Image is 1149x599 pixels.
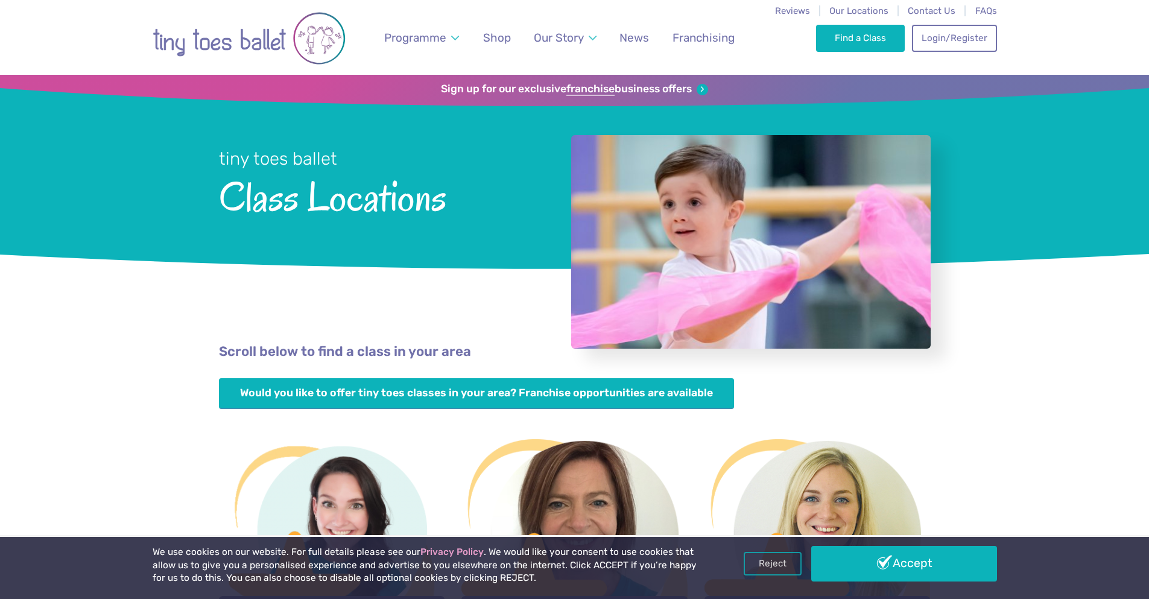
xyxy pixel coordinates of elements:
a: Privacy Policy [420,547,484,557]
a: Reject [744,552,802,575]
small: tiny toes ballet [219,148,337,169]
a: Contact Us [908,5,955,16]
span: Class Locations [219,171,539,220]
a: Login/Register [912,25,996,51]
strong: franchise [566,83,615,96]
a: Find a Class [816,25,905,51]
span: Shop [483,31,511,45]
a: Accept [811,546,997,581]
span: Franchising [673,31,735,45]
a: Shop [477,24,516,52]
a: Sign up for our exclusivefranchisebusiness offers [441,83,708,96]
a: Would you like to offer tiny toes classes in your area? Franchise opportunities are available [219,378,735,409]
a: News [614,24,655,52]
a: Our Locations [829,5,888,16]
a: Franchising [666,24,740,52]
span: Our Story [534,31,584,45]
a: Reviews [775,5,810,16]
img: tiny toes ballet [153,8,346,69]
a: Our Story [528,24,602,52]
a: FAQs [975,5,997,16]
a: Programme [378,24,464,52]
span: News [619,31,649,45]
p: We use cookies on our website. For full details please see our . We would like your consent to us... [153,546,701,585]
p: Scroll below to find a class in your area [219,343,931,361]
span: Programme [384,31,446,45]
